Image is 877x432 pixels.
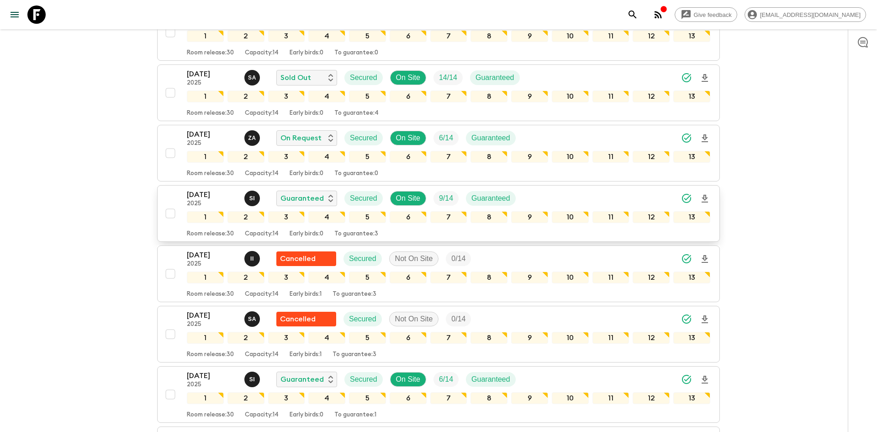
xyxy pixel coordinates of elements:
[349,272,386,283] div: 5
[344,131,383,145] div: Secured
[157,366,720,423] button: [DATE]2025Said IsouktanGuaranteedSecuredOn SiteTrip FillGuaranteed12345678910111213Room release:3...
[349,392,386,404] div: 5
[290,49,323,57] p: Early birds: 0
[244,193,262,201] span: Said Isouktan
[349,30,386,42] div: 5
[245,351,279,358] p: Capacity: 14
[268,151,305,163] div: 3
[390,131,426,145] div: On Site
[227,91,264,102] div: 2
[244,374,262,382] span: Said Isouktan
[187,291,234,298] p: Room release: 30
[673,91,710,102] div: 13
[470,392,507,404] div: 8
[745,7,866,22] div: [EMAIL_ADDRESS][DOMAIN_NAME]
[623,5,642,24] button: search adventures
[430,151,467,163] div: 7
[511,392,548,404] div: 9
[552,392,589,404] div: 10
[439,374,453,385] p: 6 / 14
[470,151,507,163] div: 8
[227,30,264,42] div: 2
[187,170,234,177] p: Room release: 30
[268,211,305,223] div: 3
[280,253,316,264] p: Cancelled
[439,193,453,204] p: 9 / 14
[157,64,720,121] button: [DATE]2025Samir AchahriSold OutSecuredOn SiteTrip FillGuaranteed12345678910111213Room release:30C...
[187,91,224,102] div: 1
[552,211,589,223] div: 10
[389,312,439,326] div: Not On Site
[187,140,237,147] p: 2025
[245,291,279,298] p: Capacity: 14
[681,133,692,144] svg: Synced Successfully
[227,392,264,404] div: 2
[245,411,279,419] p: Capacity: 14
[344,191,383,206] div: Secured
[395,253,433,264] p: Not On Site
[673,392,710,404] div: 13
[699,254,710,265] svg: Download Onboarding
[244,314,262,321] span: Samir Achahri
[157,185,720,242] button: [DATE]2025Said IsouktanGuaranteedSecuredOn SiteTrip FillGuaranteed12345678910111213Room release:3...
[244,251,262,267] button: II
[244,372,262,387] button: SI
[349,253,376,264] p: Secured
[344,70,383,85] div: Secured
[475,72,514,83] p: Guaranteed
[552,151,589,163] div: 10
[157,4,720,61] button: [DATE]2025Said IsouktanOn RequestSecuredOn SiteTrip FillGuaranteed12345678910111213Room release:3...
[699,314,710,325] svg: Download Onboarding
[290,230,323,238] p: Early birds: 0
[511,332,548,344] div: 9
[395,314,433,325] p: Not On Site
[446,251,471,266] div: Trip Fill
[187,80,237,87] p: 2025
[187,332,224,344] div: 1
[334,110,379,117] p: To guarantee: 4
[390,91,427,102] div: 6
[276,312,336,326] div: Flash Pack cancellation
[390,392,427,404] div: 6
[308,211,345,223] div: 4
[349,211,386,223] div: 5
[343,251,382,266] div: Secured
[187,30,224,42] div: 1
[308,332,345,344] div: 4
[511,30,548,42] div: 9
[244,73,262,80] span: Samir Achahri
[280,374,324,385] p: Guaranteed
[244,311,262,327] button: SA
[350,193,377,204] p: Secured
[245,49,279,57] p: Capacity: 14
[333,351,376,358] p: To guarantee: 3
[280,314,316,325] p: Cancelled
[396,374,420,385] p: On Site
[430,272,467,283] div: 7
[699,133,710,144] svg: Download Onboarding
[290,110,323,117] p: Early birds: 0
[552,30,589,42] div: 10
[511,151,548,163] div: 9
[430,332,467,344] div: 7
[433,70,463,85] div: Trip Fill
[245,110,279,117] p: Capacity: 14
[308,272,345,283] div: 4
[673,30,710,42] div: 13
[268,392,305,404] div: 3
[433,191,459,206] div: Trip Fill
[592,332,629,344] div: 11
[334,230,378,238] p: To guarantee: 3
[187,211,224,223] div: 1
[276,251,336,266] div: Flash Pack cancellation
[592,392,629,404] div: 11
[350,72,377,83] p: Secured
[187,230,234,238] p: Room release: 30
[349,151,386,163] div: 5
[187,351,234,358] p: Room release: 30
[470,30,507,42] div: 8
[390,151,427,163] div: 6
[390,332,427,344] div: 6
[157,245,720,302] button: [DATE]2025Ismail IngriouiFlash Pack cancellationSecuredNot On SiteTrip Fill12345678910111213Room ...
[681,72,692,83] svg: Synced Successfully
